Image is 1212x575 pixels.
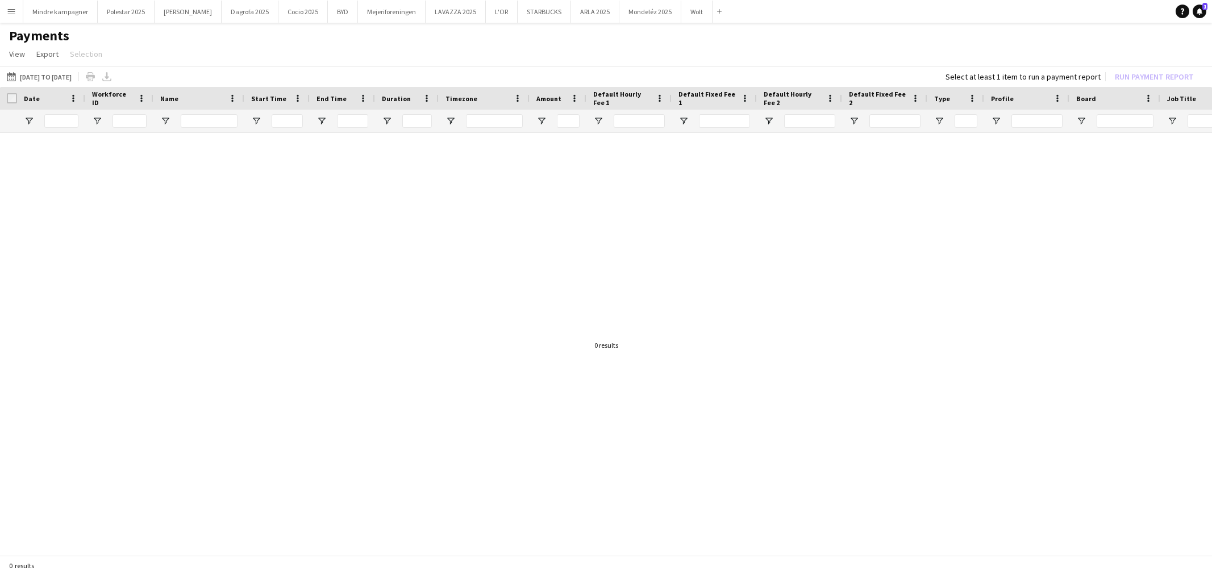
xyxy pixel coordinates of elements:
a: Export [32,47,63,61]
span: Default Hourly Fee 2 [764,90,822,107]
button: Open Filter Menu [160,116,170,126]
button: Cocio 2025 [278,1,328,23]
button: Open Filter Menu [1167,116,1177,126]
button: Mindre kampagner [23,1,98,23]
button: LAVAZZA 2025 [426,1,486,23]
button: Open Filter Menu [382,116,392,126]
span: End Time [316,94,347,103]
input: Default Hourly Fee 1 Filter Input [614,114,665,128]
input: Workforce ID Filter Input [113,114,147,128]
button: BYD [328,1,358,23]
span: Job Title [1167,94,1196,103]
span: View [9,49,25,59]
button: Dagrofa 2025 [222,1,278,23]
span: Start Time [251,94,286,103]
span: Default Fixed Fee 2 [849,90,907,107]
span: 1 [1202,3,1207,10]
button: Mejeriforeningen [358,1,426,23]
span: Timezone [445,94,477,103]
button: Open Filter Menu [593,116,603,126]
button: ARLA 2025 [571,1,619,23]
input: Column with Header Selection [7,93,17,103]
input: End Time Filter Input [337,114,368,128]
input: Profile Filter Input [1011,114,1063,128]
button: Open Filter Menu [764,116,774,126]
button: Polestar 2025 [98,1,155,23]
button: Open Filter Menu [849,116,859,126]
span: Default Hourly Fee 1 [593,90,651,107]
span: Amount [536,94,561,103]
input: Default Hourly Fee 2 Filter Input [784,114,835,128]
button: Open Filter Menu [24,116,34,126]
button: Open Filter Menu [92,116,102,126]
button: L'OR [486,1,518,23]
button: Open Filter Menu [536,116,547,126]
span: Type [934,94,950,103]
button: Open Filter Menu [678,116,689,126]
input: Default Fixed Fee 1 Filter Input [699,114,750,128]
span: Date [24,94,40,103]
span: Duration [382,94,411,103]
input: Start Time Filter Input [272,114,303,128]
button: [DATE] to [DATE] [5,70,74,84]
input: Default Fixed Fee 2 Filter Input [869,114,921,128]
div: 0 results [594,341,618,349]
span: Workforce ID [92,90,133,107]
button: Open Filter Menu [445,116,456,126]
button: STARBUCKS [518,1,571,23]
button: Open Filter Menu [991,116,1001,126]
div: Select at least 1 item to run a payment report [946,72,1101,82]
input: Type Filter Input [955,114,977,128]
button: Open Filter Menu [316,116,327,126]
input: Timezone Filter Input [466,114,523,128]
input: Date Filter Input [44,114,78,128]
button: Mondeléz 2025 [619,1,681,23]
input: Board Filter Input [1097,114,1153,128]
span: Name [160,94,178,103]
input: Name Filter Input [181,114,238,128]
span: Export [36,49,59,59]
button: Wolt [681,1,713,23]
button: Open Filter Menu [934,116,944,126]
button: [PERSON_NAME] [155,1,222,23]
button: Open Filter Menu [1076,116,1086,126]
input: Amount Filter Input [557,114,580,128]
span: Board [1076,94,1096,103]
span: Default Fixed Fee 1 [678,90,736,107]
button: Open Filter Menu [251,116,261,126]
a: View [5,47,30,61]
span: Profile [991,94,1014,103]
a: 1 [1193,5,1206,18]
